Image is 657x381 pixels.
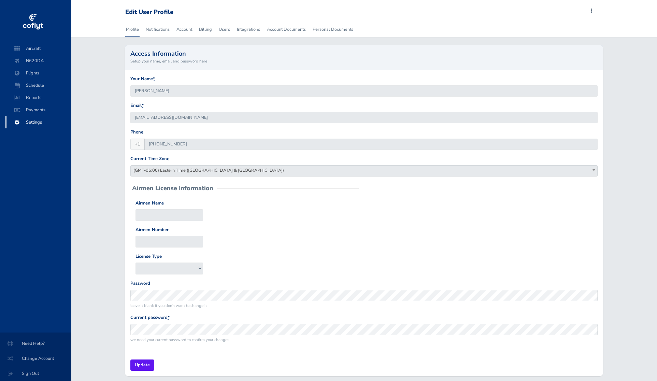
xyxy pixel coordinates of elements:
[12,79,64,91] span: Schedule
[130,314,170,321] label: Current password
[266,22,306,37] a: Account Documents
[142,102,144,109] abbr: required
[12,116,64,128] span: Settings
[12,104,64,116] span: Payments
[135,200,164,207] label: Airmen Name
[218,22,231,37] a: Users
[145,22,170,37] a: Notifications
[135,253,162,260] label: License Type
[125,9,173,16] div: Edit User Profile
[168,314,170,321] abbr: required
[130,165,598,177] span: (GMT-05:00) Eastern Time (US & Canada)
[236,22,261,37] a: Integrations
[130,102,144,109] label: Email
[198,22,213,37] a: Billing
[131,166,597,175] span: (GMT-05:00) Eastern Time (US & Canada)
[132,185,213,191] h2: Airmen License Information
[153,76,155,82] abbr: required
[130,51,598,57] h2: Access Information
[130,359,154,371] input: Update
[130,58,598,64] small: Setup your name, email and password here
[8,352,63,365] span: Change Account
[130,155,169,163] label: Current Time Zone
[176,22,193,37] a: Account
[312,22,354,37] a: Personal Documents
[12,91,64,104] span: Reports
[130,75,155,83] label: Your Name
[130,302,598,309] small: leave it blank if you don't want to change it
[130,337,598,343] small: we need your current password to confirm your changes
[130,139,145,150] span: +1
[8,367,63,380] span: Sign Out
[22,12,44,32] img: coflyt logo
[12,67,64,79] span: Flights
[130,280,150,287] label: Password
[130,129,143,136] label: Phone
[8,337,63,350] span: Need Help?
[135,226,169,234] label: Airmen Number
[125,22,140,37] a: Profile
[12,42,64,55] span: Aircraft
[12,55,64,67] span: N620DA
